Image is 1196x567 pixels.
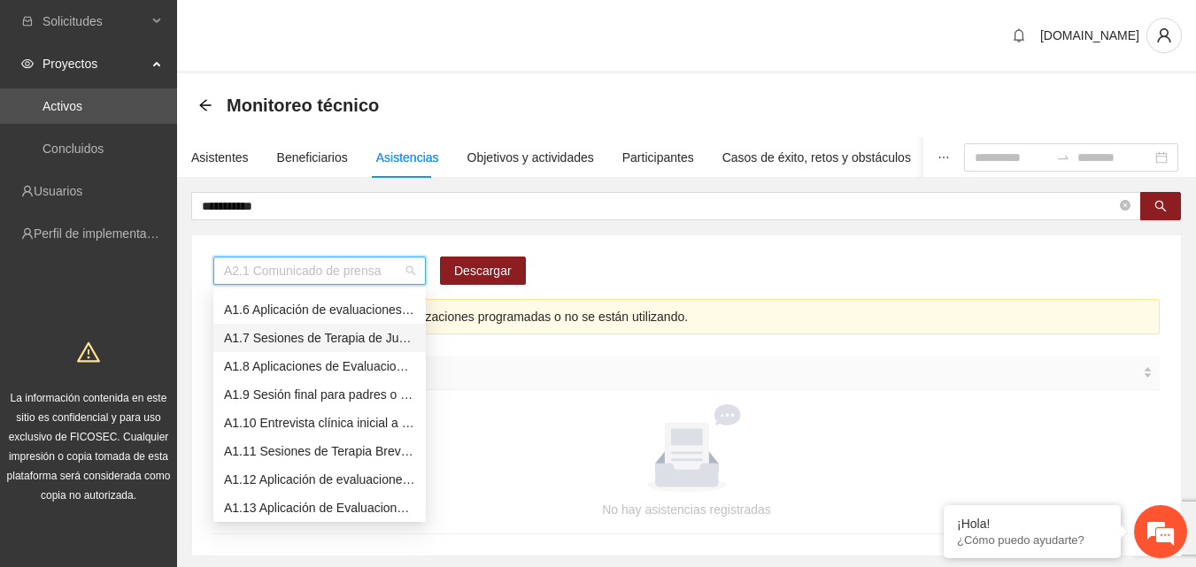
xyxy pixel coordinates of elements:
span: to [1056,150,1070,165]
span: swap-right [1056,150,1070,165]
div: A1.6 Aplicación de evaluaciones Pre a NN [213,295,426,324]
div: Minimizar ventana de chat en vivo [290,9,333,51]
div: Beneficiarios [277,148,348,167]
span: Descargar [454,261,512,280]
textarea: Escriba su mensaje y pulse “Intro” [9,379,337,441]
span: user [1147,27,1181,43]
span: arrow-left [198,98,212,112]
div: A1.10 Entrevista clínica inicial a padres o tutores de Adolescentes [213,409,426,437]
button: bell [1005,21,1033,50]
span: eye [21,57,34,70]
div: Esta actividad no tiene calendarizaciones programadas o no se están utilizando. [247,307,1146,326]
a: Perfil de implementadora [34,226,172,241]
div: Asistencias [376,148,439,167]
div: A1.8 Aplicaciones de Evaluaciones Post a NN [224,356,415,376]
div: Chatee con nosotros ahora [92,90,297,113]
div: Participantes [622,148,694,167]
div: A1.12 Aplicación de evaluaciones Pre a Adolescentes [213,465,426,494]
span: warning [77,341,100,364]
span: Monitoreo técnico [227,91,379,119]
div: Casos de éxito, retos y obstáculos [722,148,911,167]
span: close-circle [1120,200,1130,211]
div: A1.11 Sesiones de Terapia Breve Centrada en Soluciones para Adolescentes [224,441,415,461]
span: Proyectos [42,46,147,81]
span: A2.1 Comunicado de prensa [224,257,415,284]
a: Usuarios [34,184,82,198]
div: A1.8 Aplicaciones de Evaluaciones Post a NN [213,352,426,380]
button: user [1146,18,1182,53]
button: ellipsis [923,137,964,178]
div: A1.10 Entrevista clínica inicial a padres o tutores de Adolescentes [224,413,415,433]
div: A1.13 Aplicación de Evaluaciones Post a Adolescentes [213,494,426,522]
span: [DOMAIN_NAME] [1040,28,1139,42]
div: A1.7 Sesiones de Terapia de Juego para niños y niñas [213,324,426,352]
div: A1.9 Sesión final para padres o tutores de NN [213,380,426,409]
button: Descargar [440,257,526,285]
span: search [1154,200,1167,214]
span: Solicitudes [42,4,147,39]
th: Asistente [213,356,1160,390]
div: A1.13 Aplicación de Evaluaciones Post a Adolescentes [224,498,415,517]
div: A1.7 Sesiones de Terapia de Juego para niños y niñas [224,328,415,348]
span: Asistente [220,363,1139,382]
span: Estamos en línea. [103,184,244,363]
div: Back [198,98,212,113]
a: Activos [42,99,82,113]
p: ¿Cómo puedo ayudarte? [957,533,1107,547]
span: close-circle [1120,198,1130,215]
div: No hay asistencias registradas [235,500,1138,519]
a: Concluidos [42,142,104,156]
button: search [1140,192,1181,220]
div: Objetivos y actividades [467,148,594,167]
span: inbox [21,15,34,27]
div: A1.9 Sesión final para padres o tutores de NN [224,385,415,404]
div: ¡Hola! [957,517,1107,531]
span: ellipsis [938,151,950,164]
span: bell [1006,28,1032,42]
div: A1.11 Sesiones de Terapia Breve Centrada en Soluciones para Adolescentes [213,437,426,465]
span: La información contenida en este sitio es confidencial y para uso exclusivo de FICOSEC. Cualquier... [7,392,171,502]
div: A1.6 Aplicación de evaluaciones Pre a NN [224,300,415,319]
div: A1.12 Aplicación de evaluaciones Pre a Adolescentes [224,470,415,489]
div: Asistentes [191,148,249,167]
